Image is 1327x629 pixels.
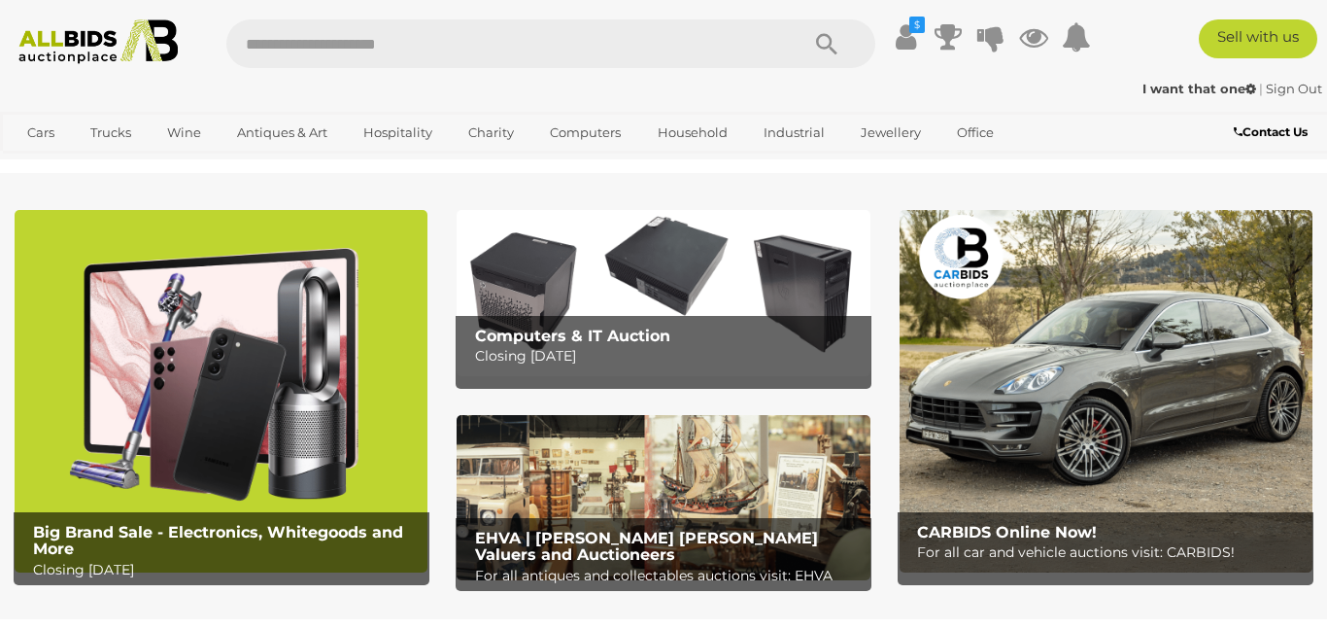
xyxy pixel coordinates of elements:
strong: I want that one [1142,81,1256,96]
a: Charity [456,117,527,149]
a: Sports [15,149,80,181]
a: Contact Us [1234,122,1312,143]
b: EHVA | [PERSON_NAME] [PERSON_NAME] Valuers and Auctioneers [475,529,818,565]
a: I want that one [1142,81,1259,96]
button: Search [778,19,875,68]
a: EHVA | Evans Hastings Valuers and Auctioneers EHVA | [PERSON_NAME] [PERSON_NAME] Valuers and Auct... [457,415,869,580]
img: Big Brand Sale - Electronics, Whitegoods and More [15,210,427,573]
p: For all antiques and collectables auctions visit: EHVA [475,564,862,588]
a: Industrial [751,117,837,149]
a: $ [891,19,920,54]
img: Allbids.com.au [10,19,187,64]
a: Sign Out [1266,81,1322,96]
a: Big Brand Sale - Electronics, Whitegoods and More Big Brand Sale - Electronics, Whitegoods and Mo... [15,210,427,573]
a: Trucks [78,117,144,149]
a: Antiques & Art [224,117,340,149]
a: Computers [537,117,633,149]
a: Jewellery [848,117,934,149]
b: Contact Us [1234,124,1308,139]
a: Hospitality [351,117,445,149]
a: Wine [154,117,214,149]
img: CARBIDS Online Now! [900,210,1312,573]
a: Computers & IT Auction Computers & IT Auction Closing [DATE] [457,210,869,375]
a: Household [645,117,740,149]
a: Sell with us [1199,19,1317,58]
a: [GEOGRAPHIC_DATA] [90,149,254,181]
p: Closing [DATE] [33,558,420,582]
a: Office [944,117,1006,149]
span: | [1259,81,1263,96]
img: EHVA | Evans Hastings Valuers and Auctioneers [457,415,869,580]
b: CARBIDS Online Now! [917,523,1097,542]
b: Computers & IT Auction [475,327,670,345]
a: Cars [15,117,67,149]
img: Computers & IT Auction [457,210,869,375]
a: CARBIDS Online Now! CARBIDS Online Now! For all car and vehicle auctions visit: CARBIDS! [900,210,1312,573]
p: Closing [DATE] [475,344,862,368]
p: For all car and vehicle auctions visit: CARBIDS! [917,541,1304,565]
i: $ [909,17,925,33]
b: Big Brand Sale - Electronics, Whitegoods and More [33,523,403,559]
